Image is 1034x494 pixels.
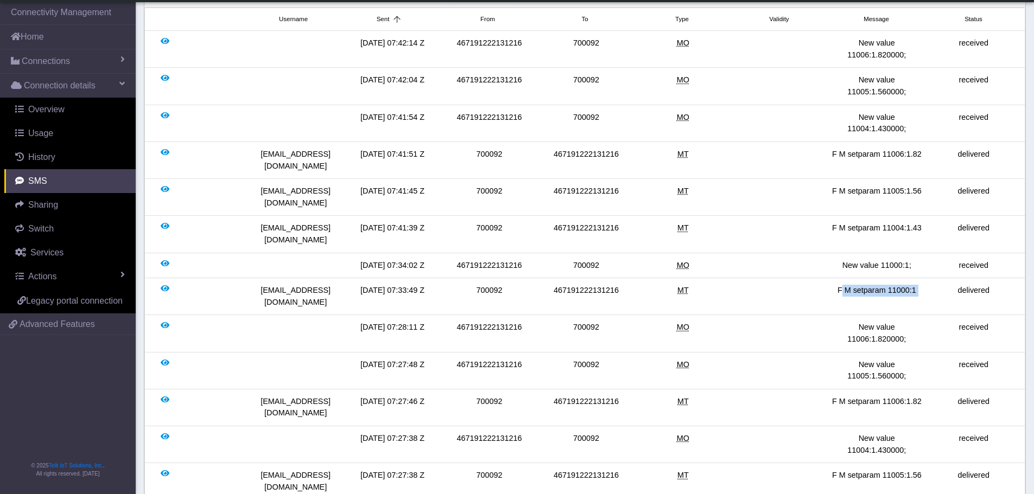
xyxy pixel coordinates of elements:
[828,396,925,419] div: F M setparam 11006:1.82
[49,463,103,469] a: Telit IoT Solutions, Inc.
[677,113,689,121] span: Mobile Originated
[247,470,344,493] div: [EMAIL_ADDRESS][DOMAIN_NAME]
[247,185,344,209] div: [EMAIL_ADDRESS][DOMAIN_NAME]
[677,187,689,195] span: Mobile Terminated
[925,222,1022,246] div: delivered
[769,15,789,24] span: Validity
[24,79,96,92] span: Connection details
[538,322,635,345] div: 700092
[30,248,64,257] span: Services
[538,222,635,246] div: 467191222131216
[4,98,136,121] a: Overview
[925,396,1022,419] div: delivered
[441,222,537,246] div: 700092
[22,55,70,68] span: Connections
[4,265,136,288] a: Actions
[677,39,689,47] span: Mobile Originated
[925,185,1022,209] div: delivered
[538,359,635,382] div: 700092
[677,397,689,406] span: Mobile Terminated
[26,296,123,305] span: Legacy portal connection
[677,261,689,270] span: Mobile Originated
[828,222,925,246] div: F M setparam 11004:1.43
[441,185,537,209] div: 700092
[828,470,925,493] div: F M setparam 11005:1.56
[538,185,635,209] div: 467191222131216
[4,169,136,193] a: SMS
[344,260,441,272] div: [DATE] 07:34:02 Z
[441,112,537,135] div: 467191222131216
[441,433,537,456] div: 467191222131216
[344,112,441,135] div: [DATE] 07:41:54 Z
[20,318,95,331] span: Advanced Features
[677,150,689,158] span: Mobile Terminated
[344,74,441,98] div: [DATE] 07:42:04 Z
[675,15,689,24] span: Type
[925,359,1022,382] div: received
[247,396,344,419] div: [EMAIL_ADDRESS][DOMAIN_NAME]
[538,470,635,493] div: 467191222131216
[828,185,925,209] div: F M setparam 11005:1.56
[925,433,1022,456] div: received
[441,74,537,98] div: 467191222131216
[441,37,537,61] div: 467191222131216
[538,433,635,456] div: 700092
[28,176,47,185] span: SMS
[28,129,53,138] span: Usage
[581,15,588,24] span: To
[538,260,635,272] div: 700092
[344,149,441,172] div: [DATE] 07:41:51 Z
[441,285,537,308] div: 700092
[677,434,689,442] span: Mobile Originated
[677,471,689,479] span: Mobile Terminated
[677,323,689,331] span: Mobile Originated
[279,15,308,24] span: Username
[828,285,925,308] div: F M setparam 11000:1
[828,149,925,172] div: F M setparam 11006:1.82
[4,193,136,217] a: Sharing
[441,359,537,382] div: 467191222131216
[677,223,689,232] span: Mobile Terminated
[344,470,441,493] div: [DATE] 07:27:38 Z
[344,185,441,209] div: [DATE] 07:41:45 Z
[4,145,136,169] a: History
[344,396,441,419] div: [DATE] 07:27:46 Z
[925,112,1022,135] div: received
[828,112,925,135] div: New value 11004:1.430000;
[538,285,635,308] div: 467191222131216
[247,149,344,172] div: [EMAIL_ADDRESS][DOMAIN_NAME]
[828,74,925,98] div: New value 11005:1.560000;
[4,241,136,265] a: Services
[4,121,136,145] a: Usage
[925,74,1022,98] div: received
[28,200,58,209] span: Sharing
[344,222,441,246] div: [DATE] 07:41:39 Z
[344,285,441,308] div: [DATE] 07:33:49 Z
[828,37,925,61] div: New value 11006:1.820000;
[538,74,635,98] div: 700092
[677,360,689,369] span: Mobile Originated
[441,396,537,419] div: 700092
[677,75,689,84] span: Mobile Originated
[538,112,635,135] div: 700092
[441,149,537,172] div: 700092
[925,470,1022,493] div: delivered
[538,149,635,172] div: 467191222131216
[925,285,1022,308] div: delivered
[538,37,635,61] div: 700092
[925,149,1022,172] div: delivered
[344,37,441,61] div: [DATE] 07:42:14 Z
[677,286,689,294] span: Mobile Terminated
[965,15,982,24] span: Status
[344,359,441,382] div: [DATE] 07:27:48 Z
[828,322,925,345] div: New value 11006:1.820000;
[441,470,537,493] div: 700092
[864,15,889,24] span: Message
[28,224,54,233] span: Switch
[828,433,925,456] div: New value 11004:1.430000;
[441,322,537,345] div: 467191222131216
[247,222,344,246] div: [EMAIL_ADDRESS][DOMAIN_NAME]
[344,433,441,456] div: [DATE] 07:27:38 Z
[247,285,344,308] div: [EMAIL_ADDRESS][DOMAIN_NAME]
[828,359,925,382] div: New value 11005:1.560000;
